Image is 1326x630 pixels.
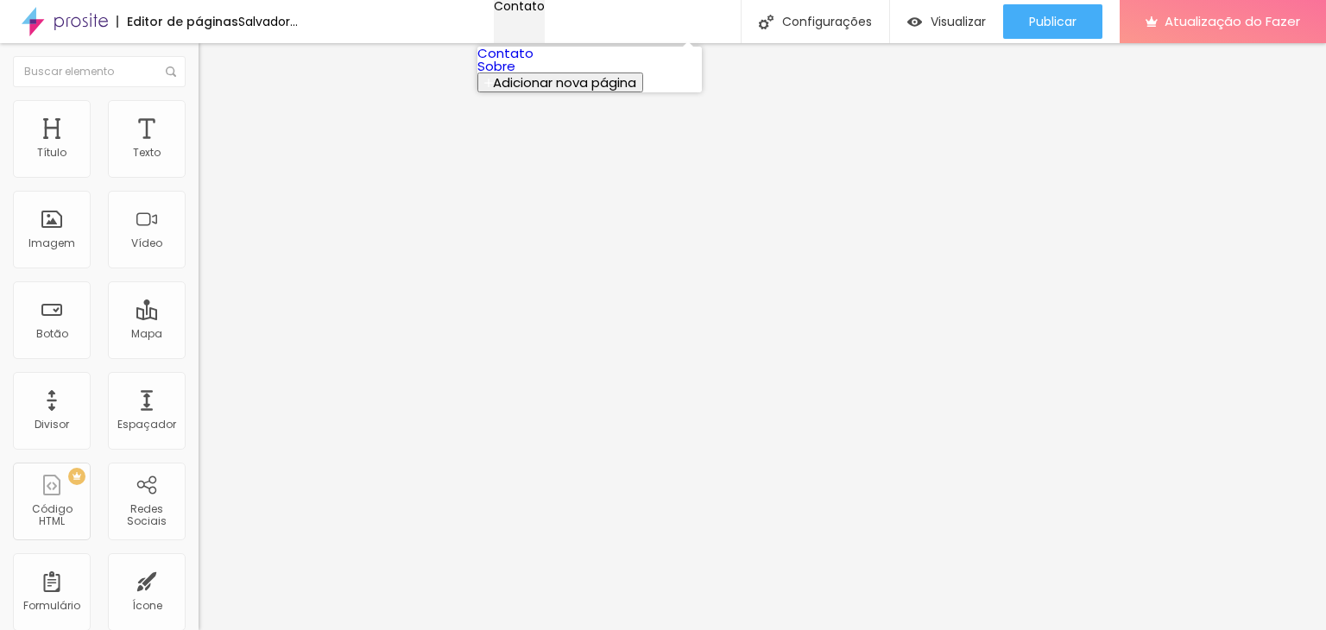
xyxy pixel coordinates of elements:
[1029,13,1077,30] font: Publicar
[1165,12,1300,30] font: Atualização do Fazer
[133,145,161,160] font: Texto
[28,236,75,250] font: Imagem
[166,66,176,77] img: Ícone
[477,57,515,75] a: Sobre
[13,56,186,87] input: Buscar elemento
[117,417,176,432] font: Espaçador
[35,417,69,432] font: Divisor
[23,598,80,613] font: Formulário
[127,13,238,30] font: Editor de páginas
[493,73,636,91] font: Adicionar nova página
[931,13,986,30] font: Visualizar
[127,501,167,528] font: Redes Sociais
[32,501,73,528] font: Código HTML
[890,4,1003,39] button: Visualizar
[759,15,773,29] img: Ícone
[1003,4,1102,39] button: Publicar
[131,326,162,341] font: Mapa
[132,598,162,613] font: Ícone
[36,326,68,341] font: Botão
[782,13,872,30] font: Configurações
[238,13,298,30] font: Salvador...
[477,72,643,92] button: Adicionar nova página
[131,236,162,250] font: Vídeo
[477,44,534,62] a: Contato
[37,145,66,160] font: Título
[907,15,922,29] img: view-1.svg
